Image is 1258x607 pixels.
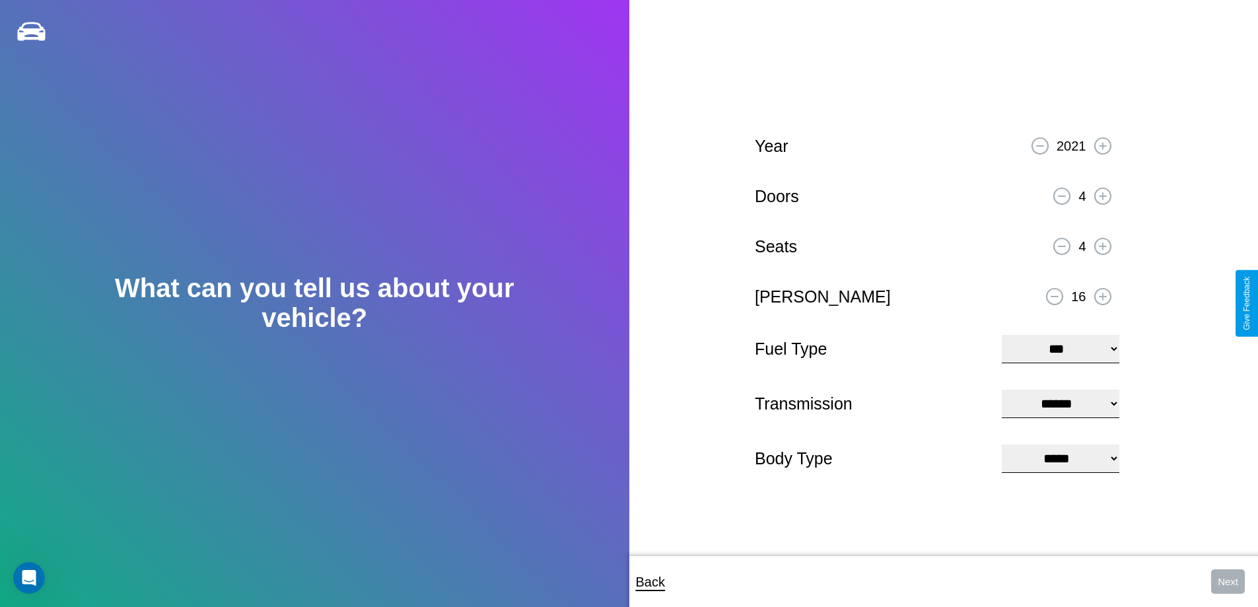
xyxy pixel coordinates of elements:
[63,273,566,333] h2: What can you tell us about your vehicle?
[1078,234,1086,258] p: 4
[755,131,788,161] p: Year
[1057,134,1086,158] p: 2021
[755,444,989,474] p: Body Type
[636,570,665,594] p: Back
[13,562,45,594] iframe: Intercom live chat
[1071,285,1086,308] p: 16
[755,182,799,211] p: Doors
[755,282,891,312] p: [PERSON_NAME]
[1078,184,1086,208] p: 4
[1211,569,1245,594] button: Next
[755,232,797,262] p: Seats
[755,389,989,419] p: Transmission
[755,334,989,364] p: Fuel Type
[1242,277,1251,330] div: Give Feedback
